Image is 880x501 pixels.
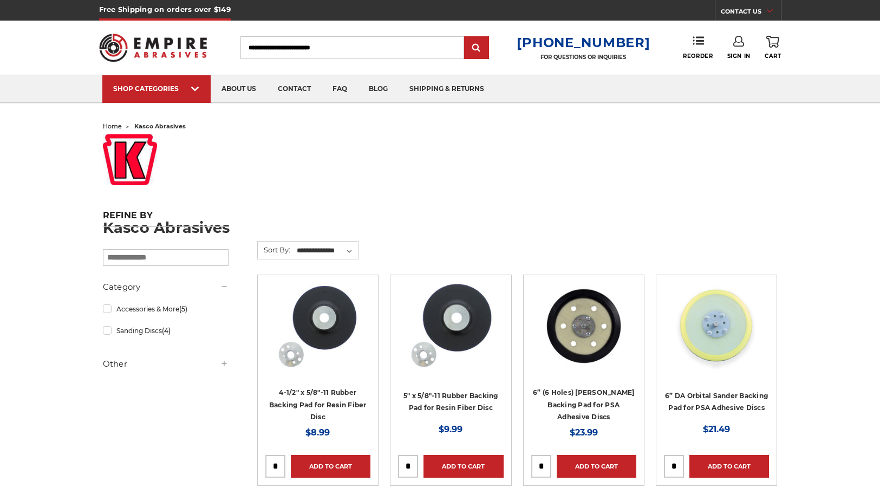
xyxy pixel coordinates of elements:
[399,75,495,103] a: shipping & returns
[258,242,290,258] label: Sort By:
[407,283,494,369] img: 5 Inch Backing Pad for resin fiber disc with 5/8"-11 locking nut rubber
[134,122,186,130] span: kasco abrasives
[557,455,636,478] a: Add to Cart
[275,283,361,369] img: 4-1/2" Resin Fiber Disc Backing Pad Flexible Rubber
[103,300,229,318] a: Accessories & More
[721,5,781,21] a: CONTACT US
[358,75,399,103] a: blog
[683,36,713,59] a: Reorder
[295,243,358,259] select: Sort By:
[664,283,769,388] a: 6” DA Orbital Sander Backing Pad for PSA Adhesive Discs
[423,455,503,478] a: Add to Cart
[103,321,229,340] a: Sanding Discs
[765,53,781,60] span: Cart
[403,392,498,412] a: 5" x 5/8"-11 Rubber Backing Pad for Resin Fiber Disc
[533,388,635,421] a: 6” (6 Holes) [PERSON_NAME] Backing Pad for PSA Adhesive Discs
[99,27,207,69] img: Empire Abrasives
[765,36,781,60] a: Cart
[439,424,462,434] span: $9.99
[689,455,769,478] a: Add to Cart
[322,75,358,103] a: faq
[305,427,330,438] span: $8.99
[103,122,122,130] a: home
[291,455,370,478] a: Add to Cart
[103,220,778,235] h1: Kasco Abrasives
[179,305,187,313] span: (5)
[103,134,157,185] img: kasco_logo_red_1508352977__66060.original.jpg
[727,53,751,60] span: Sign In
[265,283,370,388] a: 4-1/2" Resin Fiber Disc Backing Pad Flexible Rubber
[398,283,503,388] a: 5 Inch Backing Pad for resin fiber disc with 5/8"-11 locking nut rubber
[269,388,367,421] a: 4-1/2" x 5/8"-11 Rubber Backing Pad for Resin Fiber Disc
[531,283,636,388] a: 6” (6 Holes) DA Sander Backing Pad for PSA Adhesive Discs
[517,35,650,50] a: [PHONE_NUMBER]
[703,424,730,434] span: $21.49
[162,327,171,335] span: (4)
[570,427,598,438] span: $23.99
[267,75,322,103] a: contact
[683,53,713,60] span: Reorder
[113,84,200,93] div: SHOP CATEGORIES
[665,392,768,412] a: 6” DA Orbital Sander Backing Pad for PSA Adhesive Discs
[673,283,760,369] img: 6” DA Orbital Sander Backing Pad for PSA Adhesive Discs
[211,75,267,103] a: about us
[517,54,650,61] p: FOR QUESTIONS OR INQUIRIES
[540,283,627,369] img: 6” (6 Holes) DA Sander Backing Pad for PSA Adhesive Discs
[466,37,487,59] input: Submit
[103,357,229,370] h5: Other
[103,210,229,227] h5: Refine by
[103,281,229,294] h5: Category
